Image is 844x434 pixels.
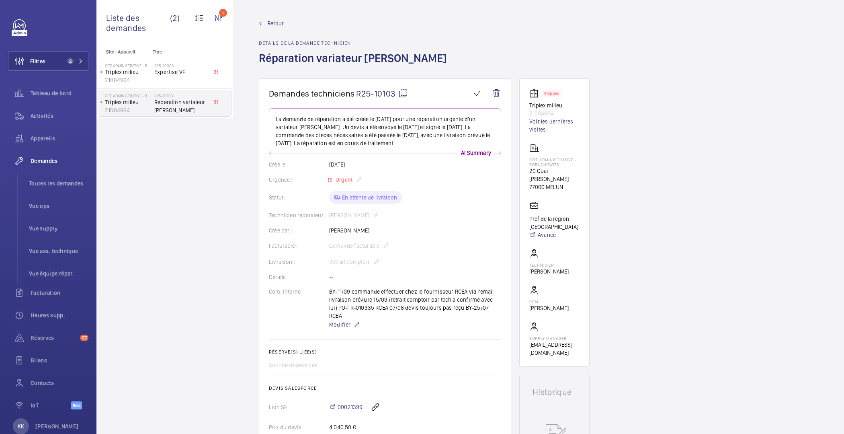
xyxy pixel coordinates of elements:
span: Réserves [31,334,77,342]
span: 2 [67,58,74,64]
p: Site - Appareil [96,49,150,55]
p: KK [18,422,24,430]
span: Modifier [329,321,350,329]
span: Liste des demandes [106,13,170,33]
span: Bilans [31,356,88,364]
span: Filtres [30,57,45,65]
h1: Historique [533,388,576,396]
span: Expertise VF [154,68,207,76]
p: 21084964 [105,76,151,84]
span: Vue ops [29,202,88,210]
span: Vue ass. technique [29,247,88,255]
p: CSM [529,299,569,304]
p: Cite Administrative - BORUCHOWITS [529,157,580,167]
span: Demandes techniciens [269,88,354,99]
a: Avancé [529,231,580,239]
p: Technicien [529,263,569,267]
a: Voir les dernières visites [529,117,580,134]
p: Cite Administrative - BORUCHOWITS [105,63,151,68]
p: Titre [153,49,206,55]
span: IoT [31,401,71,409]
p: Cite Administrative - BORUCHOWITS [105,93,151,98]
p: 21084964 [529,109,580,117]
a: 00021399 [329,403,363,411]
button: Filtres2 [8,51,88,71]
img: elevator.svg [529,88,542,98]
h2: Détails de la demande technicien [259,40,452,46]
p: La demande de réparation a été créée le [DATE] pour une réparation urgente d'un variateur [PERSON... [276,115,494,147]
p: [PERSON_NAME] [529,267,569,276]
p: [EMAIL_ADDRESS][DOMAIN_NAME] [529,341,580,357]
p: Triplex milieu [105,98,151,106]
span: Demandes [31,157,88,165]
span: Vue supply [29,224,88,232]
span: Contacts [31,379,88,387]
span: Appareils [31,134,88,142]
span: Heures supp. [31,311,88,319]
span: Réparation variateur [PERSON_NAME] [154,98,207,114]
p: 21084964 [105,106,151,114]
p: Triplex milieu [105,68,151,76]
h2: Réserve(s) liée(s) [269,349,501,355]
span: Toutes les demandes [29,179,88,187]
p: 77000 MELUN [529,183,580,191]
p: 20 Quai [PERSON_NAME] [529,167,580,183]
p: Pref de la région [GEOGRAPHIC_DATA] [529,215,580,231]
p: [PERSON_NAME] [35,422,79,430]
span: R25-10103 [356,88,408,99]
span: Vue équipe répar. [29,269,88,278]
span: 00021399 [338,403,363,411]
h1: Réparation variateur [PERSON_NAME] [259,51,452,78]
p: Stopped [544,92,559,95]
span: Facturation [31,289,88,297]
span: Beta [71,401,82,409]
span: Activités [31,112,88,120]
p: Supply manager [529,336,580,341]
p: [PERSON_NAME] [529,304,569,312]
h2: R25-10053 [154,63,207,68]
p: AI Summary [458,149,494,157]
span: 67 [80,335,88,341]
p: Triplex milieu [529,101,580,109]
span: Tableau de bord [31,89,88,97]
h2: Devis Salesforce [269,385,501,391]
span: Retour [267,19,284,27]
h2: R25-10103 [154,93,207,98]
